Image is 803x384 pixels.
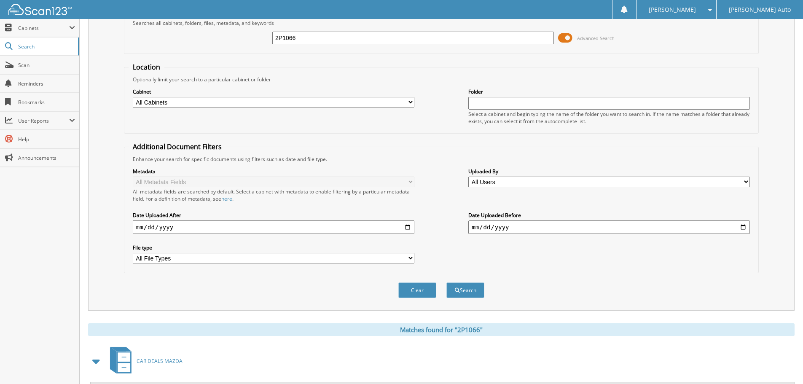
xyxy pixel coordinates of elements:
[468,88,750,95] label: Folder
[18,99,75,106] span: Bookmarks
[129,62,164,72] legend: Location
[649,7,696,12] span: [PERSON_NAME]
[133,220,414,234] input: start
[8,4,72,15] img: scan123-logo-white.svg
[133,244,414,251] label: File type
[133,212,414,219] label: Date Uploaded After
[137,357,183,365] span: CAR DEALS MAZDA
[129,19,754,27] div: Searches all cabinets, folders, files, metadata, and keywords
[129,156,754,163] div: Enhance your search for specific documents using filters such as date and file type.
[468,212,750,219] label: Date Uploaded Before
[221,195,232,202] a: here
[761,344,803,384] iframe: Chat Widget
[129,76,754,83] div: Optionally limit your search to a particular cabinet or folder
[18,43,74,50] span: Search
[18,62,75,69] span: Scan
[446,282,484,298] button: Search
[133,88,414,95] label: Cabinet
[133,168,414,175] label: Metadata
[105,344,183,378] a: CAR DEALS MAZDA
[577,35,615,41] span: Advanced Search
[129,142,226,151] legend: Additional Document Filters
[18,24,69,32] span: Cabinets
[18,154,75,161] span: Announcements
[18,117,69,124] span: User Reports
[468,168,750,175] label: Uploaded By
[398,282,436,298] button: Clear
[88,323,795,336] div: Matches found for "2P1066"
[133,188,414,202] div: All metadata fields are searched by default. Select a cabinet with metadata to enable filtering b...
[729,7,791,12] span: [PERSON_NAME] Auto
[468,220,750,234] input: end
[18,136,75,143] span: Help
[18,80,75,87] span: Reminders
[468,110,750,125] div: Select a cabinet and begin typing the name of the folder you want to search in. If the name match...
